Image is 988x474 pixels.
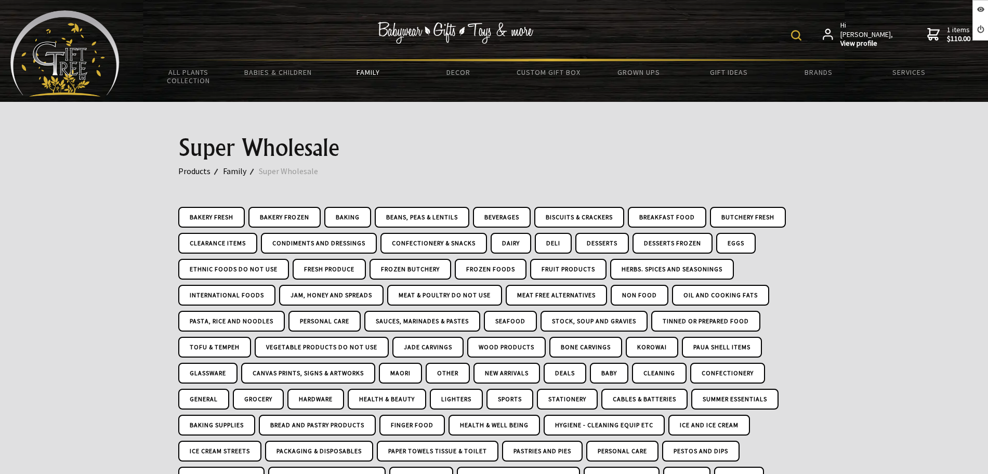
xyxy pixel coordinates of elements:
a: Beans, Peas & Lentils [375,207,469,228]
a: Family [223,164,259,178]
a: Products [178,164,223,178]
span: Hi [PERSON_NAME], [840,21,894,48]
a: Biscuits & Crackers [534,207,624,228]
a: Desserts Frozen [633,233,713,254]
a: Herbs. Spices and Seasonings [610,259,734,280]
a: Condiments and Dressings [261,233,377,254]
a: Desserts [575,233,629,254]
a: Cleaning [632,363,687,384]
strong: $110.00 [947,34,970,44]
a: 1 items$110.00 [927,21,970,48]
a: Dairy [491,233,531,254]
a: Family [323,61,413,83]
a: Packaging & Disposables [265,441,373,462]
a: Tinned or Prepared Food [651,311,760,332]
a: Baking Supplies [178,415,255,436]
a: Maori [379,363,422,384]
a: Sauces, Marinades & Pastes [364,311,480,332]
a: Wood Products [467,337,546,358]
a: Other [426,363,470,384]
a: Pastries And Pies [502,441,583,462]
a: Lighters [430,389,483,410]
a: Korowai [626,337,678,358]
a: Pasta, Rice and Noodles [178,311,285,332]
a: Baking [324,207,371,228]
a: Decor [413,61,503,83]
a: Gift Ideas [683,61,773,83]
a: General [178,389,229,410]
a: Deals [544,363,586,384]
a: Hardware [287,389,344,410]
a: Eggs [716,233,756,254]
img: Babywear - Gifts - Toys & more [377,22,533,44]
a: Fresh Produce [293,259,366,280]
a: Paua Shell Items [682,337,762,358]
a: Vegetable Products DO NOT USE [255,337,389,358]
span: 1 items [947,25,970,44]
a: Bread And Pastry Products [259,415,376,436]
a: Health & Well Being [449,415,540,436]
a: Grocery [233,389,284,410]
a: Seafood [484,311,537,332]
a: Services [864,61,954,83]
a: Ice And Ice Cream [668,415,750,436]
a: Sports [486,389,533,410]
a: Beverages [473,207,531,228]
h1: Super Wholesale [178,135,810,160]
a: Grown Ups [594,61,683,83]
a: Bakery Fresh [178,207,245,228]
a: International Foods [178,285,275,306]
a: Pestos And Dips [662,441,740,462]
a: Ethnic Foods DO NOT USE [178,259,289,280]
a: Oil and Cooking Fats [672,285,769,306]
a: Non Food [611,285,668,306]
a: Jade Carvings [392,337,464,358]
a: Bone Carvings [549,337,622,358]
a: Confectionery & Snacks [380,233,487,254]
a: Frozen Foods [455,259,526,280]
a: New Arrivals [473,363,540,384]
a: Butchery Fresh [710,207,786,228]
a: Frozen Butchery [370,259,451,280]
a: Confectionery [690,363,765,384]
a: Canvas Prints, Signs & Artworks [241,363,375,384]
a: Hygiene - Cleaning Equip Etc [544,415,665,436]
a: Ice Cream Streets [178,441,261,462]
a: Tofu & Tempeh [178,337,251,358]
a: Stationery [537,389,598,410]
a: Custom Gift Box [504,61,594,83]
a: Baby [590,363,628,384]
a: Paper Towels Tissue & Toilet [377,441,498,462]
img: Babyware - Gifts - Toys and more... [10,10,120,97]
a: Summer Essentials [691,389,779,410]
a: Finger Food [379,415,445,436]
a: Fruit Products [530,259,607,280]
a: Babies & Children [233,61,323,83]
a: Cables & Batteries [601,389,688,410]
a: Meat Free Alternatives [506,285,607,306]
a: Breakfast Food [628,207,706,228]
a: Personal Care [288,311,361,332]
a: Deli [535,233,572,254]
a: Clearance Items [178,233,257,254]
img: product search [791,30,801,41]
a: Health & Beauty [348,389,426,410]
a: Hi [PERSON_NAME],View profile [823,21,894,48]
a: Stock, Soup and Gravies [541,311,648,332]
a: Jam, Honey and Spreads [279,285,384,306]
a: All Plants Collection [143,61,233,91]
a: Super Wholesale [259,164,331,178]
strong: View profile [840,39,894,48]
a: Personal Care [586,441,658,462]
a: Bakery Frozen [248,207,321,228]
a: Glassware [178,363,238,384]
a: Brands [774,61,864,83]
a: Meat & Poultry DO NOT USE [387,285,502,306]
